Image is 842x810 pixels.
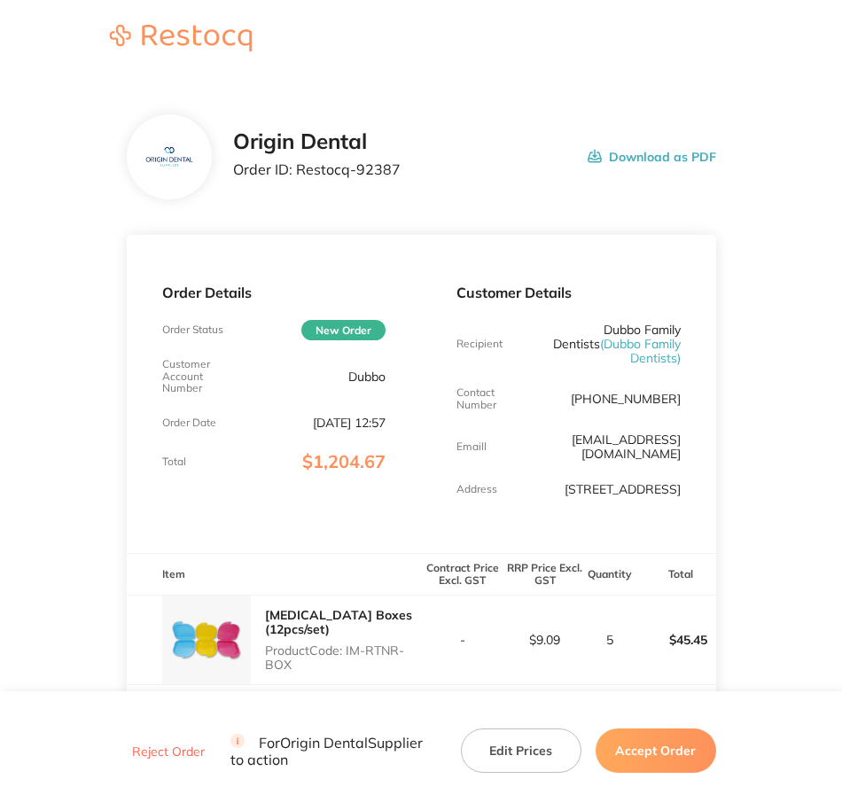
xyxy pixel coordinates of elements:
[600,336,681,366] span: ( Dubbo Family Dentists )
[421,553,503,595] th: Contract Price Excl. GST
[587,633,632,647] p: 5
[162,358,237,394] p: Customer Account Number
[127,553,422,595] th: Item
[265,607,412,637] a: [MEDICAL_DATA] Boxes (12pcs/set)
[586,553,633,595] th: Quantity
[634,619,714,661] p: $45.45
[456,284,681,300] p: Customer Details
[633,553,715,595] th: Total
[162,417,216,429] p: Order Date
[127,744,210,759] button: Reject Order
[140,129,198,186] img: YzF0MTI4NA
[572,432,681,462] a: [EMAIL_ADDRESS][DOMAIN_NAME]
[162,456,186,468] p: Total
[456,338,503,350] p: Recipient
[461,728,581,773] button: Edit Prices
[162,323,223,336] p: Order Status
[313,416,386,430] p: [DATE] 12:57
[531,323,680,365] p: Dubbo Family Dentists
[92,25,269,51] img: Restocq logo
[162,284,386,300] p: Order Details
[456,440,487,453] p: Emaill
[92,25,269,54] a: Restocq logo
[233,129,401,154] h2: Origin Dental
[503,553,586,595] th: RRP Price Excl. GST
[422,633,503,647] p: -
[265,643,422,672] p: Product Code: IM-RTNR-BOX
[162,596,251,684] img: MDFwbWNscA
[233,161,401,177] p: Order ID: Restocq- 92387
[565,482,681,496] p: [STREET_ADDRESS]
[302,450,386,472] span: $1,204.67
[348,370,386,384] p: Dubbo
[456,386,531,411] p: Contact Number
[456,483,497,495] p: Address
[504,633,585,647] p: $9.09
[571,392,681,406] p: [PHONE_NUMBER]
[588,129,716,184] button: Download as PDF
[596,728,716,773] button: Accept Order
[301,320,386,340] span: New Order
[230,734,439,767] p: For Origin Dental Supplier to action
